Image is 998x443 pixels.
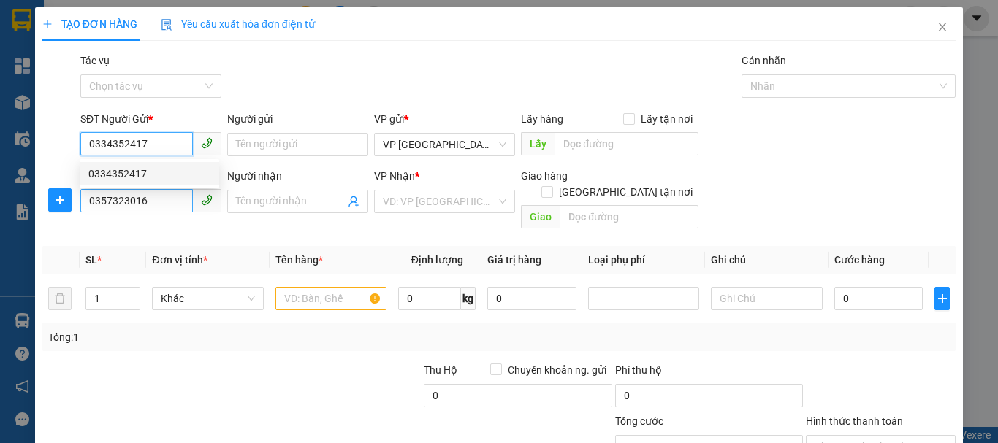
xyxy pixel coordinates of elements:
span: Lấy [521,132,555,155]
div: 0334352417 [80,162,219,185]
span: Lấy hàng [521,113,563,125]
span: SL [85,254,97,266]
button: Close [922,7,963,48]
button: plus [48,188,72,212]
div: VP gửi [374,111,515,127]
span: Chuyển khoản ng. gửi [502,362,612,378]
div: Tổng: 1 [48,329,386,345]
input: Ghi Chú [711,287,822,310]
span: TẠO ĐƠN HÀNG [42,18,137,30]
label: Hình thức thanh toán [806,415,903,427]
span: Giao [521,205,560,228]
input: Dọc đường [560,205,698,228]
span: Yêu cầu xuất hóa đơn điện tử [161,18,315,30]
div: Phí thu hộ [615,362,803,384]
span: Tên hàng [275,254,323,266]
span: kg [461,287,476,310]
span: close [937,21,948,33]
div: SĐT Người Gửi [80,111,221,127]
span: VP Nhận [374,170,415,182]
span: plus [935,293,949,304]
span: Đơn vị tính [152,254,207,266]
span: [GEOGRAPHIC_DATA] tận nơi [553,184,698,200]
span: Thu Hộ [424,364,457,376]
span: Định lượng [411,254,463,266]
img: icon [161,19,172,31]
span: VP Bình Lộc [383,134,506,155]
label: Tác vụ [80,55,110,66]
span: Cước hàng [834,254,885,266]
label: Gán nhãn [742,55,786,66]
span: user-add [348,196,359,207]
div: Người gửi [227,111,368,127]
span: plus [49,194,71,206]
div: 0334352417 [88,166,210,182]
input: Dọc đường [555,132,698,155]
th: Loại phụ phí [582,246,705,274]
span: plus [42,19,53,29]
th: Ghi chú [705,246,828,274]
button: delete [48,287,72,310]
button: plus [934,287,950,310]
input: VD: Bàn, Ghế [275,287,386,310]
span: Khác [161,288,254,309]
input: 0 [487,287,576,310]
span: phone [201,194,213,206]
span: phone [201,137,213,149]
span: Giao hàng [521,170,568,182]
span: Giá trị hàng [487,254,541,266]
div: Người nhận [227,168,368,184]
span: Lấy tận nơi [635,111,698,127]
span: Tổng cước [615,415,663,427]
